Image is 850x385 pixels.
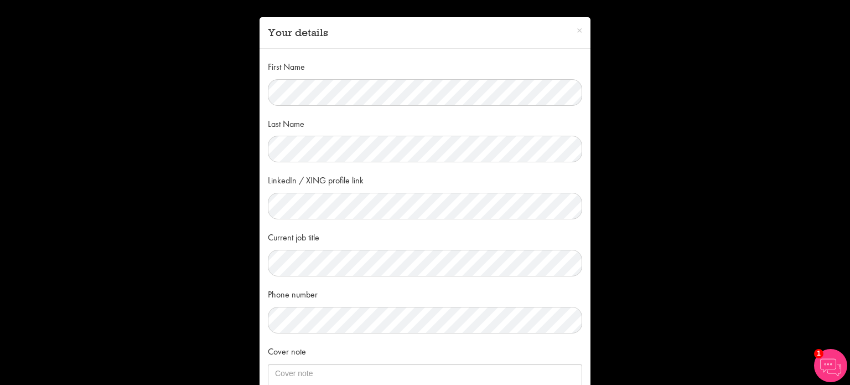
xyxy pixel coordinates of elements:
[814,349,847,382] img: Chatbot
[268,228,319,244] label: Current job title
[268,171,364,187] label: LinkedIn / XING profile link
[268,285,318,301] label: Phone number
[268,342,306,358] label: Cover note
[268,114,304,131] label: Last Name
[814,349,823,358] span: 1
